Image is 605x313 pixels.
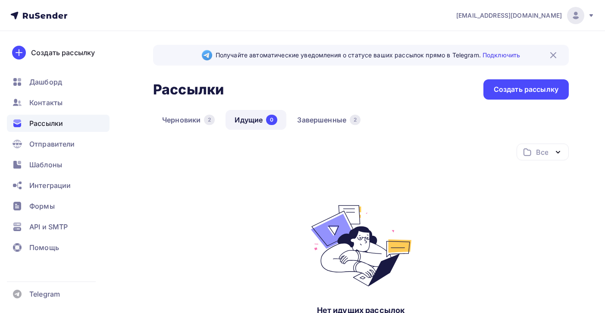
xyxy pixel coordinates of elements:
[153,110,224,130] a: Черновики2
[494,85,558,94] div: Создать рассылку
[7,73,110,91] a: Дашборд
[7,197,110,215] a: Формы
[29,160,62,170] span: Шаблоны
[29,242,59,253] span: Помощь
[216,51,520,59] span: Получайте автоматические уведомления о статусе ваших рассылок прямо в Telegram.
[483,51,520,59] a: Подключить
[7,156,110,173] a: Шаблоны
[266,115,277,125] div: 0
[288,110,370,130] a: Завершенные2
[350,115,360,125] div: 2
[456,11,562,20] span: [EMAIL_ADDRESS][DOMAIN_NAME]
[7,94,110,111] a: Контакты
[204,115,215,125] div: 2
[226,110,286,130] a: Идущие0
[31,47,95,58] div: Создать рассылку
[29,289,60,299] span: Telegram
[29,201,55,211] span: Формы
[7,115,110,132] a: Рассылки
[29,118,63,128] span: Рассылки
[29,77,62,87] span: Дашборд
[7,135,110,153] a: Отправители
[517,144,569,160] button: Все
[29,222,68,232] span: API и SMTP
[29,139,75,149] span: Отправители
[202,50,212,60] img: Telegram
[456,7,595,24] a: [EMAIL_ADDRESS][DOMAIN_NAME]
[29,97,63,108] span: Контакты
[29,180,71,191] span: Интеграции
[153,81,224,98] h2: Рассылки
[536,147,548,157] div: Все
